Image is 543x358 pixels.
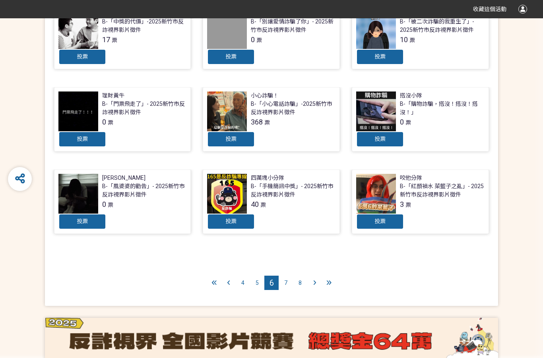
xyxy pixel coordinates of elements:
a: 雷娃娃萬歲B-「被二次詐騙的我重生了」- 2025新竹市反詐視界影片徵件10票投票 [352,5,489,69]
a: 小心詐騙！B-「小心電話詐騙」-2025新竹市反詐視界影片徵件368票投票 [203,87,340,152]
span: 票 [108,202,113,208]
span: 投票 [225,53,237,60]
span: 8 [299,280,302,286]
div: B-「購物詐騙，搭沒！搭沒！搭沒！」 [400,100,485,117]
a: 四萬塊小分隊B-「手機簡訊中獎」- 2025新竹市反詐視界影片徵件40票投票 [203,169,340,234]
span: 0 [102,118,106,126]
span: 投票 [374,136,386,142]
a: 咬他分隊B-「紅顏禍水 菜籃子之亂」- 2025新竹市反詐視界影片徵件3票投票 [352,169,489,234]
div: 四萬塊小分隊 [251,174,284,182]
span: 0 [102,200,106,208]
a: 搭沒小隊B-「購物詐騙，搭沒！搭沒！搭沒！」0票投票 [352,87,489,152]
div: B-「紅顏禍水 菜籃子之亂」- 2025新竹市反詐視界影片徵件 [400,182,485,199]
span: 票 [260,202,266,208]
a: 成功國小605B-「中獎的代價」-2025新竹市反詐視界影片徵件17票投票 [54,5,191,69]
span: 票 [405,202,411,208]
div: 小心詐騙！ [251,91,279,100]
span: 0 [400,118,404,126]
div: B-「別讓愛情詐騙了你」- 2025新竹市反詐視界影片徵件 [251,18,335,34]
span: 40 [251,200,259,208]
span: 7 [284,280,287,286]
div: [PERSON_NAME] [102,174,145,182]
div: B-「手機簡訊中獎」- 2025新竹市反詐視界影片徵件 [251,182,335,199]
div: B-「小心電話詐騙」-2025新竹市反詐視界影片徵件 [251,100,335,117]
span: 收藏這個活動 [473,6,506,12]
a: 天線堡包B-「別讓愛情詐騙了你」- 2025新竹市反詐視界影片徵件0票投票 [203,5,340,69]
span: 票 [264,119,270,126]
span: 投票 [77,218,88,224]
span: 票 [256,37,262,43]
span: 6 [270,278,274,288]
div: B-「風婆婆的勸告」- 2025新竹市反詐視界影片徵件 [102,182,187,199]
span: 4 [241,280,244,286]
span: 3 [400,200,404,208]
span: 投票 [374,218,386,224]
span: 票 [405,119,411,126]
span: 投票 [374,53,386,60]
span: 投票 [77,53,88,60]
span: 票 [108,119,113,126]
span: 投票 [225,218,237,224]
span: 投票 [225,136,237,142]
div: 搭沒小隊 [400,91,422,100]
span: 0 [251,35,255,44]
span: 17 [102,35,110,44]
span: 10 [400,35,408,44]
div: B-「門票飛走了」- 2025新竹市反詐視界影片徵件 [102,100,187,117]
div: 理財黃牛 [102,91,124,100]
div: B-「中獎的代價」-2025新竹市反詐視界影片徵件 [102,18,187,34]
a: [PERSON_NAME]B-「風婆婆的勸告」- 2025新竹市反詐視界影片徵件0票投票 [54,169,191,234]
div: 咬他分隊 [400,174,422,182]
span: 票 [112,37,117,43]
span: 368 [251,118,263,126]
span: 票 [409,37,415,43]
a: 理財黃牛B-「門票飛走了」- 2025新竹市反詐視界影片徵件0票投票 [54,87,191,152]
span: 5 [256,280,259,286]
span: 投票 [77,136,88,142]
div: B-「被二次詐騙的我重生了」- 2025新竹市反詐視界影片徵件 [400,18,485,34]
